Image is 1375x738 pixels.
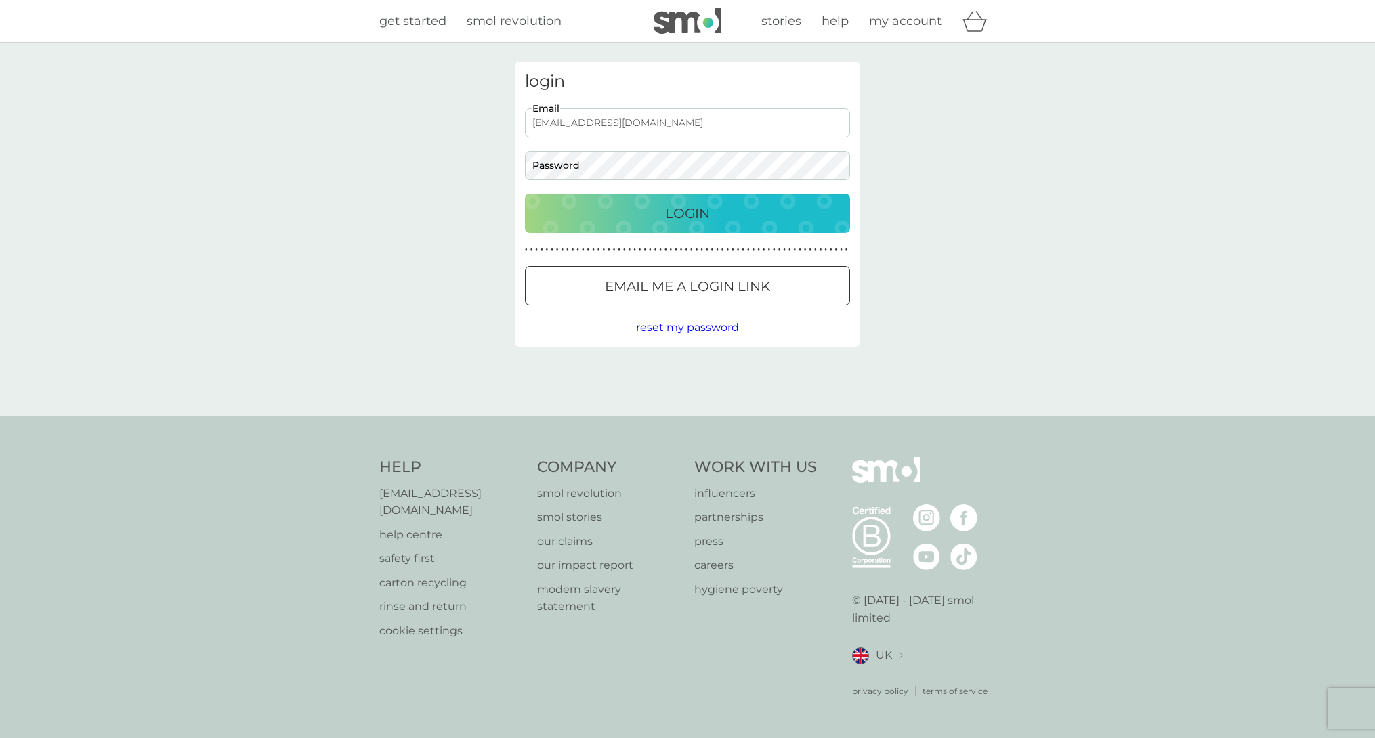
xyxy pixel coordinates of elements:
p: ● [753,246,755,253]
a: help centre [379,526,524,544]
img: smol [852,457,920,503]
img: select a new location [899,652,903,659]
p: ● [773,246,776,253]
a: press [694,533,817,550]
p: ● [767,246,770,253]
p: ● [685,246,687,253]
a: hygiene poverty [694,581,817,599]
p: ● [608,246,610,253]
p: ● [732,246,734,253]
a: cookie settings [379,622,524,640]
h4: Work With Us [694,457,817,478]
p: ● [788,246,791,253]
p: ● [763,246,765,253]
a: smol revolution [537,485,681,502]
p: ● [639,246,641,253]
p: ● [778,246,781,253]
p: ● [675,246,677,253]
p: ● [700,246,703,253]
p: ● [623,246,626,253]
a: careers [694,557,817,574]
button: Login [525,194,850,233]
p: Login [665,202,710,224]
p: ● [535,246,538,253]
span: my account [869,14,942,28]
h3: login [525,72,850,91]
a: smol revolution [467,12,562,31]
h4: Company [537,457,681,478]
a: [EMAIL_ADDRESS][DOMAIN_NAME] [379,485,524,519]
img: visit the smol Facebook page [950,504,977,531]
p: ● [551,246,553,253]
p: ● [613,246,616,253]
a: my account [869,12,942,31]
span: get started [379,14,446,28]
p: ● [572,246,574,253]
p: ● [587,246,590,253]
a: partnerships [694,508,817,526]
button: Email me a login link [525,266,850,305]
img: UK flag [852,647,869,664]
p: ● [664,246,667,253]
p: Email me a login link [605,276,770,297]
p: ● [814,246,817,253]
a: help [822,12,849,31]
p: ● [597,246,600,253]
p: ● [845,246,848,253]
p: ● [670,246,673,253]
p: safety first [379,550,524,567]
p: ● [820,246,822,253]
img: visit the smol Instagram page [913,504,940,531]
p: ● [582,246,585,253]
p: ● [809,246,811,253]
p: ● [804,246,807,253]
span: reset my password [636,321,739,334]
p: ● [794,246,797,253]
p: ● [530,246,533,253]
p: ● [525,246,528,253]
p: ● [649,246,652,253]
p: ● [592,246,595,253]
p: ● [556,246,559,253]
p: ● [726,246,729,253]
p: ● [654,246,657,253]
a: smol stories [537,508,681,526]
p: modern slavery statement [537,581,681,615]
div: basket [962,7,996,35]
p: ● [566,246,569,253]
p: ● [783,246,786,253]
a: our claims [537,533,681,550]
p: influencers [694,485,817,502]
p: © [DATE] - [DATE] smol limited [852,592,996,626]
p: ● [561,246,564,253]
p: ● [711,246,714,253]
p: ● [747,246,750,253]
a: terms of service [923,685,988,697]
a: our impact report [537,557,681,574]
a: stories [761,12,801,31]
p: ● [680,246,683,253]
p: ● [541,246,543,253]
p: ● [690,246,693,253]
a: rinse and return [379,598,524,615]
p: ● [737,246,740,253]
p: ● [576,246,579,253]
p: ● [830,246,832,253]
a: privacy policy [852,685,908,697]
p: ● [602,246,605,253]
a: carton recycling [379,574,524,592]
